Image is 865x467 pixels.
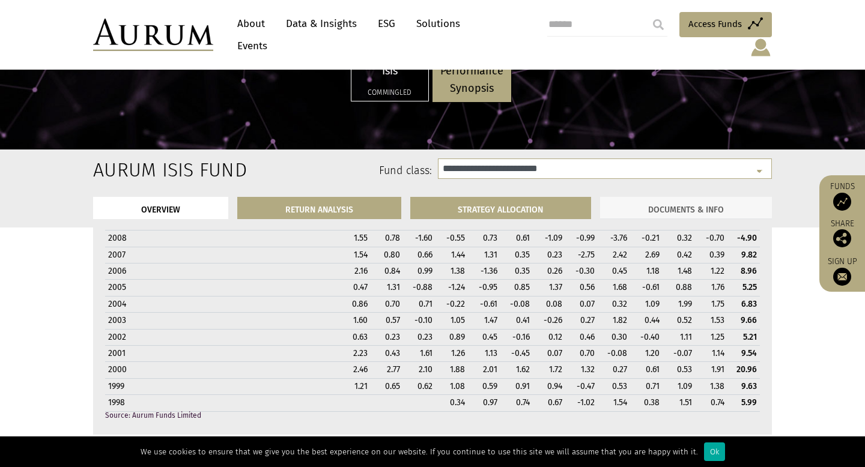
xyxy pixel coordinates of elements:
[663,346,695,362] td: -0.07
[231,13,271,35] a: About
[440,62,503,97] p: Performance Synopsis
[695,346,727,362] td: 1.14
[741,397,757,408] strong: 5.99
[280,13,363,35] a: Data & Insights
[105,264,338,280] th: 2006
[105,313,338,329] th: 2003
[403,247,436,263] td: 0.66
[598,395,630,411] td: 1.54
[436,230,468,247] td: -0.55
[742,282,757,292] strong: 5.25
[663,329,695,345] td: 1.11
[468,230,500,247] td: 0.73
[598,346,630,362] td: -0.08
[565,296,598,312] td: 0.07
[695,264,727,280] td: 1.22
[565,362,598,378] td: 1.32
[359,89,420,96] h5: Commingled
[663,378,695,394] td: 1.09
[468,313,500,329] td: 1.47
[598,313,630,329] td: 1.82
[630,329,663,345] td: -0.40
[533,329,565,345] td: 0.12
[679,12,772,37] a: Access Funds
[105,280,338,296] th: 2005
[93,19,213,51] img: Aurum
[533,264,565,280] td: 0.26
[436,362,468,378] td: 1.88
[105,362,338,378] th: 2000
[741,381,757,391] strong: 9.63
[338,247,371,263] td: 1.54
[403,329,436,345] td: 0.23
[500,362,533,378] td: 1.62
[338,296,371,312] td: 0.86
[371,264,403,280] td: 0.84
[500,230,533,247] td: 0.61
[825,181,859,211] a: Funds
[500,346,533,362] td: -0.45
[436,247,468,263] td: 1.44
[565,378,598,394] td: -0.47
[403,378,436,394] td: 0.62
[704,442,725,461] div: Ok
[695,230,727,247] td: -0.70
[500,378,533,394] td: 0.91
[663,296,695,312] td: 1.99
[371,247,403,263] td: 0.80
[105,247,338,263] th: 2007
[371,313,403,329] td: 0.57
[598,378,630,394] td: 0.53
[338,230,371,247] td: 1.55
[663,230,695,247] td: 0.32
[695,378,727,394] td: 1.38
[736,364,757,375] strong: 20.96
[231,35,267,57] a: Events
[663,313,695,329] td: 0.52
[237,197,401,219] a: RETURN ANALYSIS
[105,296,338,312] th: 2004
[737,233,757,243] strong: -4.90
[338,264,371,280] td: 2.16
[663,264,695,280] td: 1.48
[533,346,565,362] td: 0.07
[533,395,565,411] td: 0.67
[468,296,500,312] td: -0.61
[630,378,663,394] td: 0.71
[630,280,663,296] td: -0.61
[565,264,598,280] td: -0.30
[565,346,598,362] td: 0.70
[338,313,371,329] td: 1.60
[743,332,757,342] strong: 5.21
[338,280,371,296] td: 0.47
[500,296,533,312] td: -0.08
[403,346,436,362] td: 1.61
[750,37,772,58] img: account-icon.svg
[468,346,500,362] td: 1.13
[468,378,500,394] td: 0.59
[338,378,371,394] td: 1.21
[565,395,598,411] td: -1.02
[630,346,663,362] td: 1.20
[695,280,727,296] td: 1.76
[741,348,757,358] strong: 9.54
[403,313,436,329] td: -0.10
[93,158,191,181] h2: Aurum Isis Fund
[646,13,670,37] input: Submit
[833,229,851,247] img: Share this post
[436,296,468,312] td: -0.22
[741,299,757,309] strong: 6.83
[533,230,565,247] td: -1.09
[598,329,630,345] td: 0.30
[500,280,533,296] td: 0.85
[105,346,338,362] th: 2001
[468,329,500,345] td: 0.45
[663,280,695,296] td: 0.88
[833,193,851,211] img: Access Funds
[105,395,338,411] th: 1998
[533,247,565,263] td: 0.23
[371,296,403,312] td: 0.70
[371,362,403,378] td: 2.77
[436,329,468,345] td: 0.89
[600,197,772,219] a: DOCUMENTS & INFO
